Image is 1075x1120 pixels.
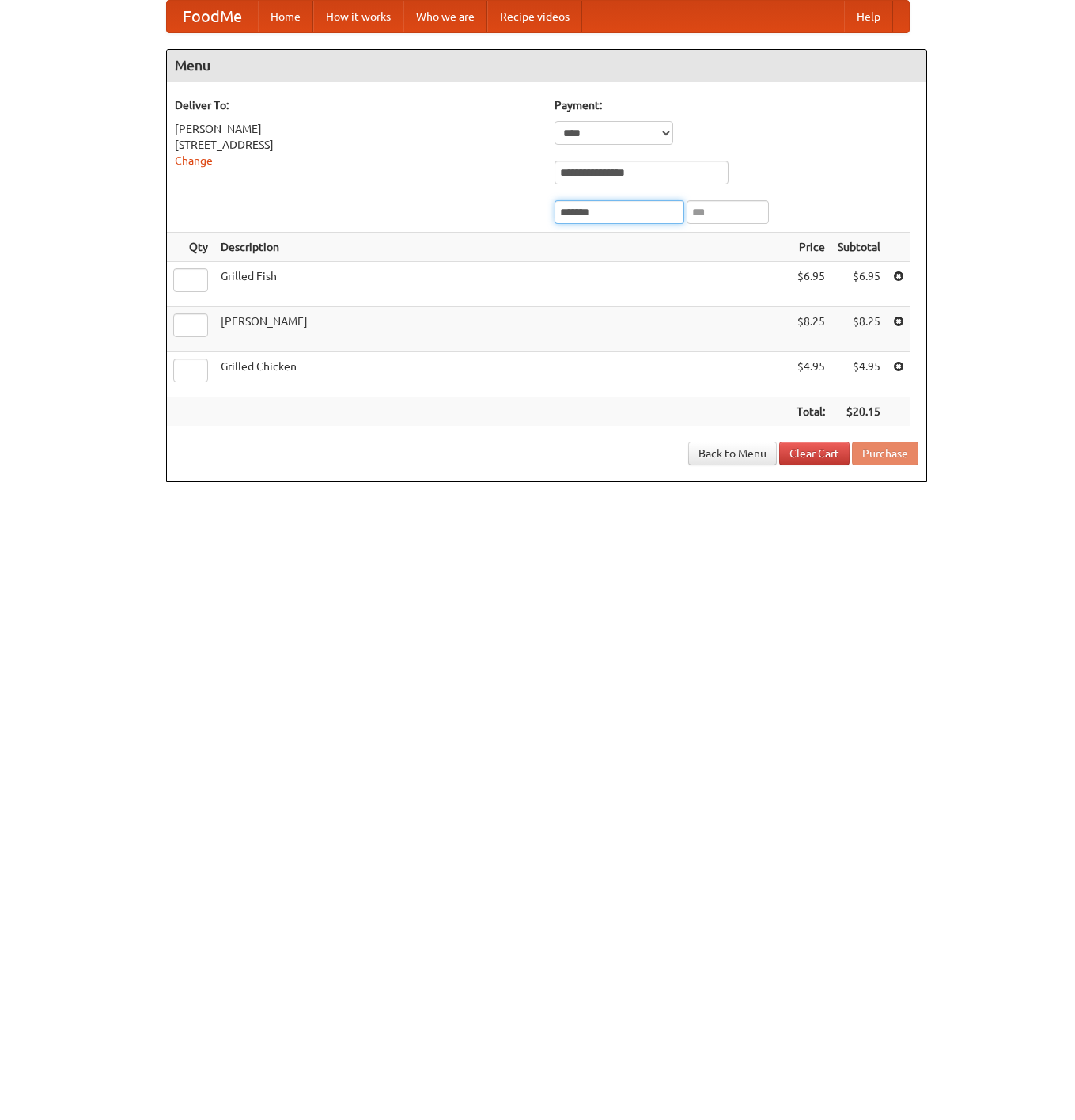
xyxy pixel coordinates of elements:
[790,397,831,427] th: Total:
[790,352,831,397] td: $4.95
[844,1,893,32] a: Help
[688,442,777,465] a: Back to Menu
[167,50,926,82] h4: Menu
[487,1,582,32] a: Recipe videos
[403,1,487,32] a: Who we are
[214,262,790,307] td: Grilled Fish
[214,307,790,352] td: [PERSON_NAME]
[167,233,214,262] th: Qty
[790,307,831,352] td: $8.25
[779,442,850,465] a: Clear Cart
[175,97,539,113] h5: Deliver To:
[313,1,403,32] a: How it works
[852,442,918,465] button: Purchase
[831,352,887,397] td: $4.95
[214,352,790,397] td: Grilled Chicken
[175,154,213,167] a: Change
[831,262,887,307] td: $6.95
[258,1,313,32] a: Home
[790,262,831,307] td: $6.95
[831,307,887,352] td: $8.25
[831,233,887,262] th: Subtotal
[167,1,258,32] a: FoodMe
[214,233,790,262] th: Description
[555,97,918,113] h5: Payment:
[175,137,539,153] div: [STREET_ADDRESS]
[175,121,539,137] div: [PERSON_NAME]
[790,233,831,262] th: Price
[831,397,887,427] th: $20.15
